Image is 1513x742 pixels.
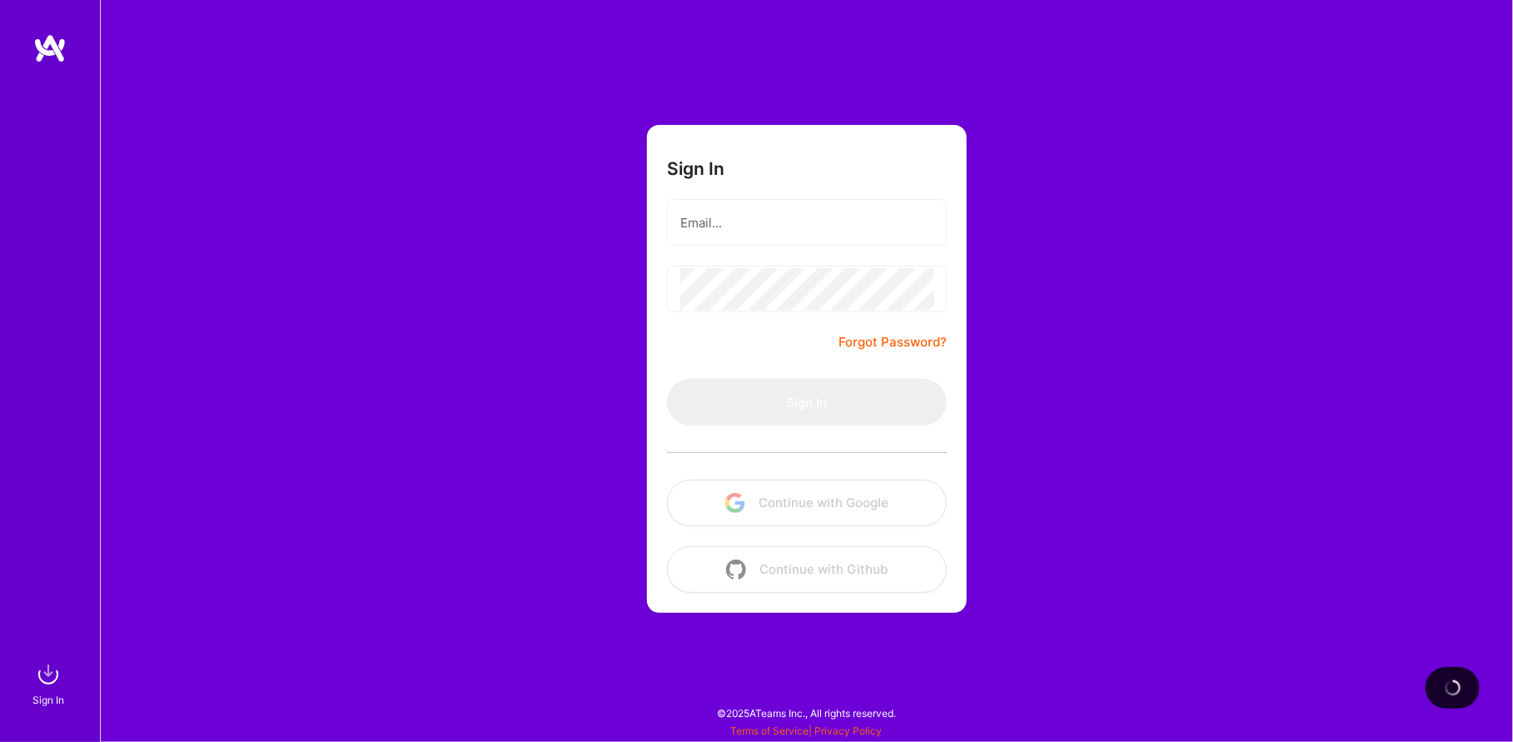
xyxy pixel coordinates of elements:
[35,658,65,709] a: sign inSign In
[32,691,64,709] div: Sign In
[33,33,67,63] img: logo
[100,692,1513,734] div: © 2025 ATeams Inc., All rights reserved.
[731,725,883,737] span: |
[667,379,947,426] button: Sign In
[680,202,933,244] input: Email...
[731,725,809,737] a: Terms of Service
[725,493,745,513] img: icon
[667,546,947,593] button: Continue with Github
[1445,680,1461,696] img: loading
[32,658,65,691] img: sign in
[815,725,883,737] a: Privacy Policy
[726,560,746,580] img: icon
[839,332,947,352] a: Forgot Password?
[667,158,724,179] h3: Sign In
[667,480,947,526] button: Continue with Google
